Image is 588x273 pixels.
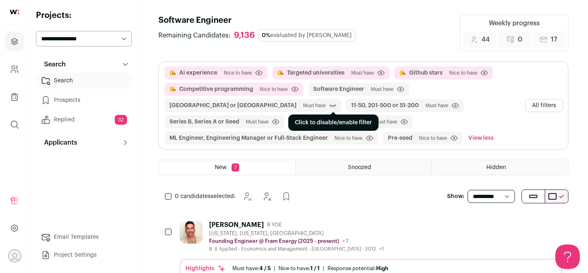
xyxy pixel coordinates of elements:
div: Response potential: [327,265,388,272]
div: [US_STATE], [US_STATE], [GEOGRAPHIC_DATA] [209,230,384,237]
a: Email Templates [36,229,132,245]
span: Nice to have [224,70,252,76]
button: 11-50, 201-500 or 51-200 [351,101,419,110]
span: Must have [371,86,394,92]
a: Projects [5,32,24,51]
button: Pre-seed [388,134,412,142]
span: 17 [551,35,557,44]
span: 0% [262,33,270,38]
button: Snooze [239,188,255,205]
span: New [215,165,227,170]
button: Add to Prospects [278,188,294,205]
p: Show: [447,192,464,200]
ul: | | [232,265,388,272]
a: Company Lists [5,87,24,107]
p: Search [39,59,66,69]
span: 4 / 5 [259,266,271,271]
button: Series B, Series A or Seed [169,118,239,126]
div: [PERSON_NAME] [209,221,264,229]
a: Replied32 [36,112,132,128]
span: 44 [481,35,490,44]
span: High [376,266,388,271]
button: View less [467,132,495,145]
span: Nice to have [334,135,363,141]
span: Must have [425,102,448,109]
span: 8 YOE [267,222,282,228]
iframe: Help Scout Beacon - Open [555,244,580,269]
button: [GEOGRAPHIC_DATA] or [GEOGRAPHIC_DATA] [169,101,296,110]
p: Applicants [39,138,77,148]
button: Targeted universities [287,69,345,77]
div: evaluated by [PERSON_NAME] [258,29,355,42]
span: Hidden [486,165,506,170]
button: Github stars [409,69,443,77]
button: Applicants [36,134,132,151]
button: Search [36,56,132,73]
button: Competitive programming [179,85,253,93]
p: Founding Engineer @ Fram Energy (2025 - present) [209,238,339,244]
div: Highlights [185,264,226,273]
button: Hide [258,188,275,205]
span: Must have [246,119,269,125]
span: 0 candidates [175,194,211,199]
span: Must have [374,119,397,125]
span: selected: [175,192,236,200]
button: All filters [525,99,563,112]
div: 9,136 [234,31,255,41]
div: Nice to have: [278,265,320,272]
button: Software Engineer [313,85,364,93]
div: Click to disable/enable filter [288,114,379,131]
span: 0 [518,35,522,44]
button: Open dropdown [8,249,21,262]
div: Must have: [232,265,271,272]
span: Nice to have [260,86,288,92]
a: Company and ATS Settings [5,59,24,79]
span: +1 [379,247,384,251]
div: B .S Applied - Economics and Management - [GEOGRAPHIC_DATA] - 2012 [209,246,384,252]
span: Nice to have [419,135,447,141]
span: Snoozed [348,165,371,170]
span: Remaining Candidates: [158,31,231,40]
h2: Projects: [36,10,132,21]
a: Hidden [432,160,568,175]
button: Ai experience [179,69,217,77]
h1: Software Engineer [158,15,360,26]
button: ML Engineer, Engineering Manager or Full-Stack Engineer [169,134,328,142]
div: Weekly progress [489,18,540,28]
img: 782480de1b3b8e821ca6221c4a7d618968812a224490e8daaf2f9eee809c1007 [180,221,203,244]
span: 32 [115,115,127,125]
span: 1 / 1 [310,266,320,271]
a: Project Settings [36,247,132,263]
a: Snoozed [296,160,432,175]
a: Search [36,73,132,89]
span: Nice to have [449,70,477,76]
a: Prospects [36,92,132,108]
span: 7 [232,163,239,172]
img: wellfound-shorthand-0d5821cbd27db2630d0214b213865d53afaa358527fdda9d0ea32b1df1b89c2c.svg [10,10,19,14]
span: Must have [351,70,374,76]
span: +7 [342,238,349,244]
span: Must have [303,102,326,109]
